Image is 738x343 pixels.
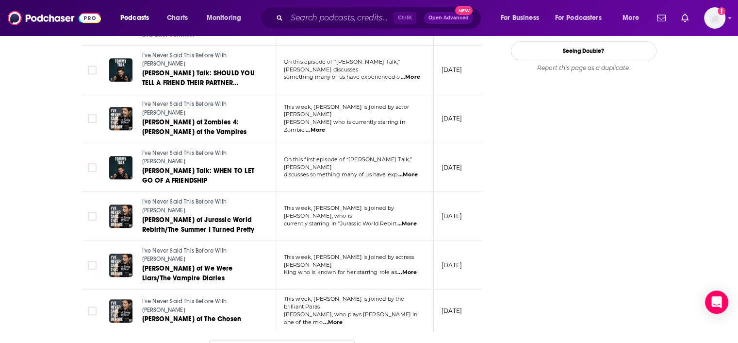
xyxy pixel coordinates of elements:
[142,69,259,88] a: [PERSON_NAME] Talk: SHOULD YOU TELL A FRIEND THEIR PARTNER [PERSON_NAME]?
[704,7,725,29] span: Logged in as lealy
[323,319,343,326] span: ...More
[142,264,233,282] span: [PERSON_NAME] of We Were Liars/The Vampire Diaries
[142,69,255,97] span: [PERSON_NAME] Talk: SHOULD YOU TELL A FRIEND THEIR PARTNER [PERSON_NAME]?
[442,66,462,74] p: [DATE]
[398,171,418,179] span: ...More
[511,64,656,72] div: Report this page as a duplicate.
[424,12,473,24] button: Open AdvancedNew
[142,247,227,263] span: I've Never Said This Before With [PERSON_NAME]
[142,315,242,323] span: [PERSON_NAME] of The Chosen
[142,166,259,186] a: [PERSON_NAME] Talk: WHEN TO LET GO OF A FRIENDSHIP
[142,118,247,136] span: [PERSON_NAME] of Zombies 4: [PERSON_NAME] of the Vampires
[207,11,241,25] span: Monitoring
[142,198,259,215] a: I've Never Said This Before With [PERSON_NAME]
[397,269,417,276] span: ...More
[269,7,491,29] div: Search podcasts, credits, & more...
[142,297,259,314] a: I've Never Said This Before With [PERSON_NAME]
[142,247,259,264] a: I've Never Said This Before With [PERSON_NAME]
[167,11,188,25] span: Charts
[142,215,259,235] a: [PERSON_NAME] of Jurassic World Rebirth/The Summer I Turned Pretty
[88,66,97,74] span: Toggle select row
[142,216,255,234] span: [PERSON_NAME] of Jurassic World Rebirth/The Summer I Turned Pretty
[442,212,462,220] p: [DATE]
[501,11,539,25] span: For Business
[142,20,258,38] span: [PERSON_NAME] of I Know What You Did Last Summer
[284,220,397,227] span: currently starring in “Jurassic World Rebirt
[284,156,412,171] span: On this first episode of “[PERSON_NAME] Talk,” [PERSON_NAME]
[142,298,227,313] span: I've Never Said This Before With [PERSON_NAME]
[142,149,259,166] a: I've Never Said This Before With [PERSON_NAME]
[653,10,670,26] a: Show notifications dropdown
[200,10,254,26] button: open menu
[142,118,259,137] a: [PERSON_NAME] of Zombies 4: [PERSON_NAME] of the Vampires
[284,311,418,326] span: [PERSON_NAME], who plays [PERSON_NAME] in one of the mo
[142,264,259,283] a: [PERSON_NAME] of We Were Liars/The Vampire Diaries
[88,307,97,315] span: Toggle select row
[284,103,409,118] span: This week, [PERSON_NAME] is joined by actor [PERSON_NAME]
[88,163,97,172] span: Toggle select row
[705,291,728,314] div: Open Intercom Messenger
[397,220,417,228] span: ...More
[161,10,194,26] a: Charts
[549,10,616,26] button: open menu
[120,11,149,25] span: Podcasts
[142,150,227,165] span: I've Never Said This Before With [PERSON_NAME]
[623,11,639,25] span: More
[142,51,259,69] a: I've Never Said This Before With [PERSON_NAME]
[284,254,414,268] span: This week, [PERSON_NAME] is joined by actress [PERSON_NAME]
[616,10,651,26] button: open menu
[704,7,725,29] img: User Profile
[284,58,400,73] span: On this episode of “[PERSON_NAME] Talk,” [PERSON_NAME] discusses
[428,16,469,20] span: Open Advanced
[284,205,394,219] span: This week, [PERSON_NAME] is joined by [PERSON_NAME], who is
[718,7,725,15] svg: Add a profile image
[494,10,551,26] button: open menu
[287,10,394,26] input: Search podcasts, credits, & more...
[442,261,462,269] p: [DATE]
[442,307,462,315] p: [DATE]
[142,314,259,324] a: [PERSON_NAME] of The Chosen
[442,114,462,122] p: [DATE]
[455,6,473,15] span: New
[306,126,325,134] span: ...More
[284,269,397,275] span: King who is known for her starring role as
[401,73,420,81] span: ...More
[284,119,405,133] span: [PERSON_NAME] who is currently starring in Zombie
[8,9,101,27] img: Podchaser - Follow, Share and Rate Podcasts
[394,12,416,24] span: Ctrl K
[284,73,400,80] span: something many of us have experienced o
[142,198,227,214] span: I've Never Said This Before With [PERSON_NAME]
[704,7,725,29] button: Show profile menu
[142,100,259,117] a: I've Never Said This Before With [PERSON_NAME]
[442,163,462,171] p: [DATE]
[677,10,692,26] a: Show notifications dropdown
[284,171,398,178] span: discusses something many of us have exp
[555,11,602,25] span: For Podcasters
[142,101,227,116] span: I've Never Said This Before With [PERSON_NAME]
[142,167,254,185] span: [PERSON_NAME] Talk: WHEN TO LET GO OF A FRIENDSHIP
[88,261,97,270] span: Toggle select row
[284,295,405,310] span: This week, [PERSON_NAME] is joined by the brilliant Paras
[114,10,162,26] button: open menu
[511,41,656,60] a: Seeing Double?
[88,114,97,123] span: Toggle select row
[142,52,227,68] span: I've Never Said This Before With [PERSON_NAME]
[88,212,97,221] span: Toggle select row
